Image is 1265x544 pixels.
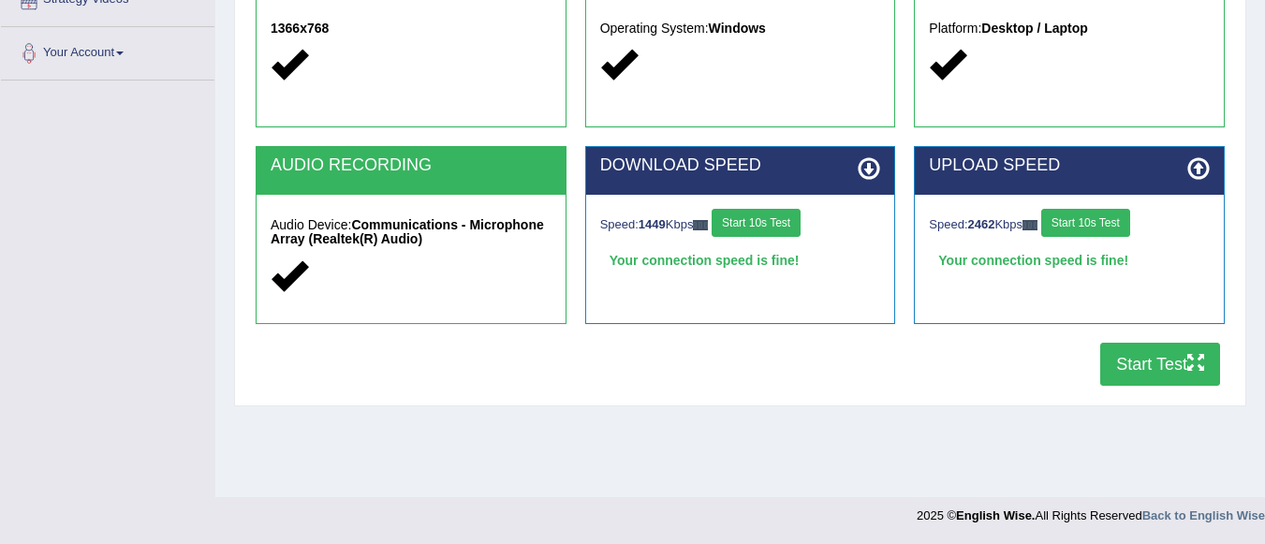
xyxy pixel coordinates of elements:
[712,209,801,237] button: Start 10s Test
[600,246,881,274] div: Your connection speed is fine!
[1022,220,1037,230] img: ajax-loader-fb-connection.gif
[1100,343,1220,386] button: Start Test
[709,21,766,36] strong: Windows
[600,209,881,242] div: Speed: Kbps
[929,156,1210,175] h2: UPLOAD SPEED
[1142,508,1265,522] a: Back to English Wise
[929,246,1210,274] div: Your connection speed is fine!
[639,217,666,231] strong: 1449
[1041,209,1130,237] button: Start 10s Test
[600,156,881,175] h2: DOWNLOAD SPEED
[271,156,552,175] h2: AUDIO RECORDING
[968,217,995,231] strong: 2462
[600,22,881,36] h5: Operating System:
[271,217,544,246] strong: Communications - Microphone Array (Realtek(R) Audio)
[929,209,1210,242] div: Speed: Kbps
[917,497,1265,524] div: 2025 © All Rights Reserved
[1,27,214,74] a: Your Account
[271,21,329,36] strong: 1366x768
[271,218,552,247] h5: Audio Device:
[981,21,1088,36] strong: Desktop / Laptop
[693,220,708,230] img: ajax-loader-fb-connection.gif
[929,22,1210,36] h5: Platform:
[956,508,1035,522] strong: English Wise.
